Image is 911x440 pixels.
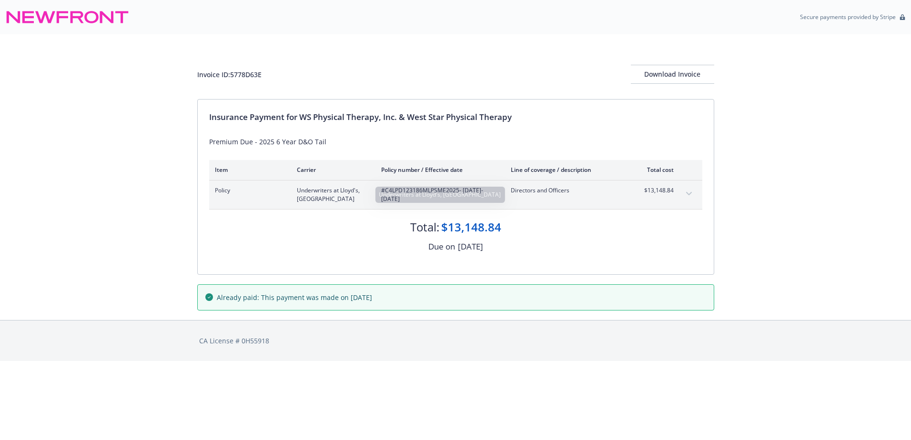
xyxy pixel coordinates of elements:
[638,166,674,174] div: Total cost
[209,111,702,123] div: Insurance Payment for WS Physical Therapy, Inc. & West Star Physical Therapy
[511,166,623,174] div: Line of coverage / description
[631,65,714,84] button: Download Invoice
[297,166,366,174] div: Carrier
[511,186,623,195] span: Directors and Officers
[197,70,262,80] div: Invoice ID: 5778D63E
[215,186,282,195] span: Policy
[215,166,282,174] div: Item
[209,137,702,147] div: Premium Due - 2025 6 Year D&O Tail
[209,180,702,209] div: PolicyUnderwriters at Lloyd's, [GEOGRAPHIC_DATA]#C4LPD123186MLPSME2025- [DATE]-[DATE]Directors an...
[297,186,366,203] span: Underwriters at Lloyd's, [GEOGRAPHIC_DATA]
[217,292,372,302] span: Already paid: This payment was made on [DATE]
[410,219,439,235] div: Total:
[381,166,496,174] div: Policy number / Effective date
[458,240,483,253] div: [DATE]
[199,336,712,346] div: CA License # 0H55918
[681,186,697,201] button: expand content
[631,65,714,83] div: Download Invoice
[428,240,455,253] div: Due on
[441,219,501,235] div: $13,148.84
[638,186,674,195] span: $13,148.84
[800,13,896,21] p: Secure payments provided by Stripe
